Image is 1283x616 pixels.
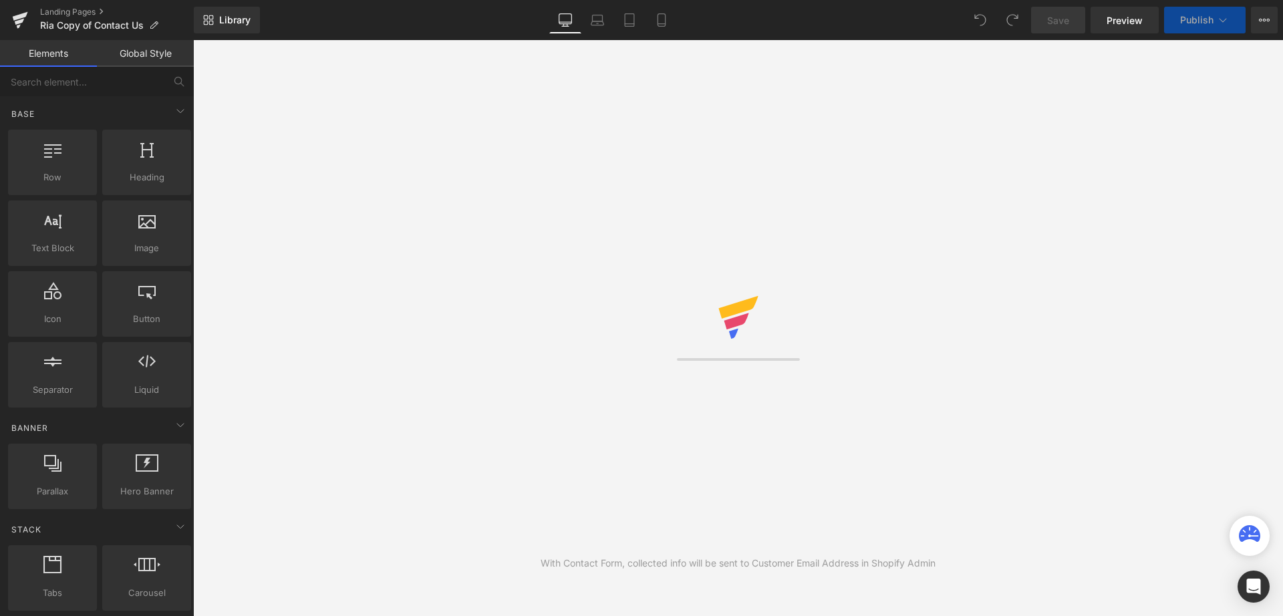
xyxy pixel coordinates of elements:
span: Library [219,14,251,26]
a: Tablet [613,7,646,33]
a: Global Style [97,40,194,67]
span: Banner [10,422,49,434]
button: Undo [967,7,994,33]
span: Liquid [106,383,187,397]
a: Landing Pages [40,7,194,17]
span: Save [1047,13,1069,27]
div: Open Intercom Messenger [1238,571,1270,603]
a: Desktop [549,7,581,33]
span: Parallax [12,484,93,498]
span: Hero Banner [106,484,187,498]
span: Button [106,312,187,326]
a: Mobile [646,7,678,33]
span: Row [12,170,93,184]
div: With Contact Form, collected info will be sent to Customer Email Address in Shopify Admin [541,556,936,571]
a: New Library [194,7,260,33]
span: Carousel [106,586,187,600]
button: Publish [1164,7,1246,33]
button: More [1251,7,1278,33]
span: Base [10,108,36,120]
button: Redo [999,7,1026,33]
span: Heading [106,170,187,184]
span: Separator [12,383,93,397]
a: Laptop [581,7,613,33]
span: Stack [10,523,43,536]
span: Text Block [12,241,93,255]
span: Image [106,241,187,255]
span: Preview [1107,13,1143,27]
a: Preview [1091,7,1159,33]
span: Tabs [12,586,93,600]
span: Icon [12,312,93,326]
span: Publish [1180,15,1214,25]
span: Ria Copy of Contact Us [40,20,144,31]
